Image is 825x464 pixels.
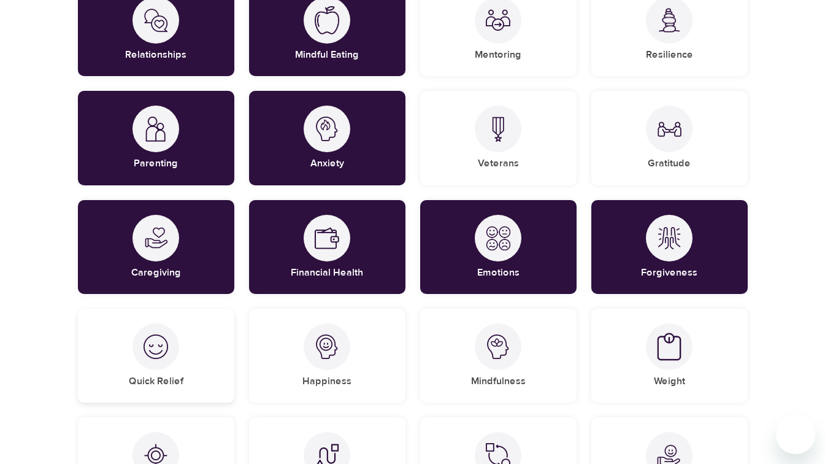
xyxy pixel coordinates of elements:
[134,157,178,170] h5: Parenting
[486,8,510,33] img: Mentoring
[249,200,405,294] div: Financial HealthFinancial Health
[144,8,168,33] img: Relationships
[486,226,510,250] img: Emotions
[315,334,339,359] img: Happiness
[315,6,339,34] img: Mindful Eating
[420,309,577,403] div: MindfulnessMindfulness
[477,266,520,279] h5: Emotions
[591,309,748,403] div: WeightWeight
[315,117,339,141] img: Anxiety
[131,266,181,279] h5: Caregiving
[144,117,168,142] img: Parenting
[302,375,351,388] h5: Happiness
[591,200,748,294] div: ForgivenessForgiveness
[129,375,183,388] h5: Quick Relief
[78,91,234,185] div: ParentingParenting
[78,200,234,294] div: CaregivingCaregiving
[657,333,681,362] img: Weight
[315,226,339,250] img: Financial Health
[776,415,815,454] iframe: Button to launch messaging window
[486,117,510,142] img: Veterans
[144,226,168,250] img: Caregiving
[78,309,234,403] div: Quick ReliefQuick Relief
[249,91,405,185] div: AnxietyAnxiety
[657,226,681,250] img: Forgiveness
[310,157,344,170] h5: Anxiety
[591,91,748,185] div: GratitudeGratitude
[249,309,405,403] div: HappinessHappiness
[486,334,510,359] img: Mindfulness
[125,48,186,61] h5: Relationships
[646,48,693,61] h5: Resilience
[295,48,359,61] h5: Mindful Eating
[471,375,526,388] h5: Mindfulness
[654,375,685,388] h5: Weight
[475,48,521,61] h5: Mentoring
[648,157,691,170] h5: Gratitude
[641,266,697,279] h5: Forgiveness
[478,157,519,170] h5: Veterans
[657,8,681,33] img: Resilience
[144,334,168,359] img: Quick Relief
[420,91,577,185] div: VeteransVeterans
[420,200,577,294] div: EmotionsEmotions
[291,266,363,279] h5: Financial Health
[657,117,681,141] img: Gratitude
